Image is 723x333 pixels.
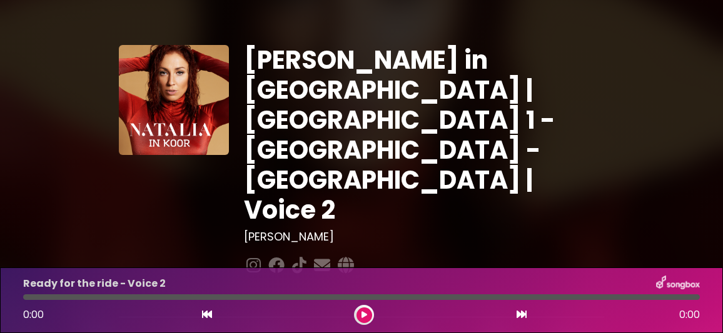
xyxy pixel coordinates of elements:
h1: [PERSON_NAME] in [GEOGRAPHIC_DATA] | [GEOGRAPHIC_DATA] 1 - [GEOGRAPHIC_DATA] - [GEOGRAPHIC_DATA] ... [244,45,604,225]
span: 0:00 [23,307,44,322]
p: Ready for the ride - Voice 2 [23,276,166,291]
img: songbox-logo-white.png [656,276,700,292]
span: 0:00 [679,307,700,322]
h3: [PERSON_NAME] [244,230,604,244]
img: YTVS25JmS9CLUqXqkEhs [119,45,229,155]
